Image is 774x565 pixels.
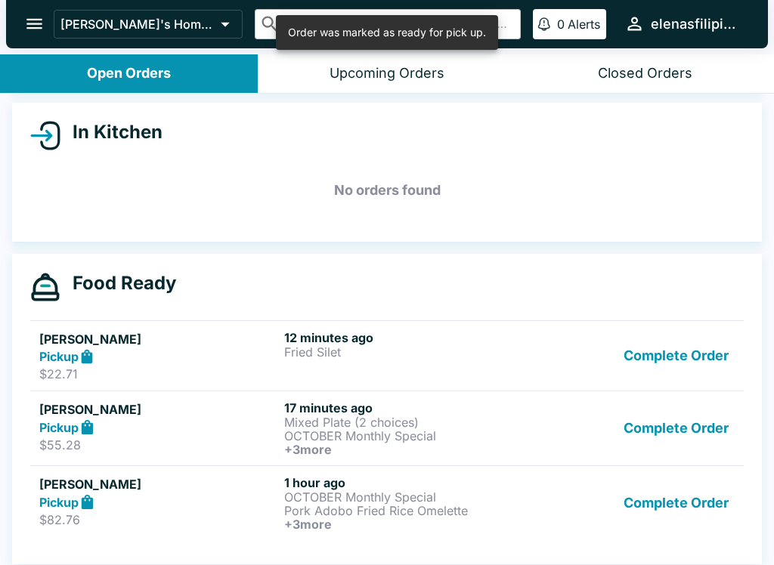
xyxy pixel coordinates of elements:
p: 0 [557,17,565,32]
h4: In Kitchen [60,121,163,144]
p: Alerts [568,17,600,32]
button: elenasfilipinofoods [618,8,750,40]
h5: [PERSON_NAME] [39,475,278,493]
p: $82.76 [39,512,278,527]
div: Closed Orders [598,65,692,82]
h6: + 3 more [284,517,523,531]
button: Complete Order [618,475,735,531]
a: [PERSON_NAME]Pickup$82.761 hour agoOCTOBER Monthly SpecialPork Adobo Fried Rice Omelette+3moreCom... [30,465,744,540]
h5: [PERSON_NAME] [39,400,278,418]
h5: No orders found [30,163,744,218]
button: open drawer [15,5,54,43]
h6: 17 minutes ago [284,400,523,415]
h6: 12 minutes ago [284,330,523,345]
div: elenasfilipinofoods [651,15,744,33]
button: [PERSON_NAME]'s Home of the Finest Filipino Foods [54,10,243,39]
div: Upcoming Orders [330,65,444,82]
p: $55.28 [39,437,278,452]
a: [PERSON_NAME]Pickup$55.2817 minutes agoMixed Plate (2 choices)OCTOBER Monthly Special+3moreComple... [30,391,744,465]
strong: Pickup [39,349,79,364]
h6: + 3 more [284,443,523,456]
p: Pork Adobo Fried Rice Omelette [284,504,523,517]
a: [PERSON_NAME]Pickup$22.7112 minutes agoFried SiletComplete Order [30,320,744,391]
p: Mixed Plate (2 choices) [284,415,523,429]
h6: 1 hour ago [284,475,523,490]
strong: Pickup [39,420,79,435]
p: Fried Silet [284,345,523,359]
p: [PERSON_NAME]'s Home of the Finest Filipino Foods [60,17,215,32]
button: Complete Order [618,400,735,456]
div: Open Orders [87,65,171,82]
div: Order was marked as ready for pick up. [288,20,486,45]
p: OCTOBER Monthly Special [284,490,523,504]
h4: Food Ready [60,272,176,295]
p: $22.71 [39,366,278,381]
p: OCTOBER Monthly Special [284,429,523,443]
strong: Pickup [39,495,79,510]
button: Complete Order [618,330,735,382]
h5: [PERSON_NAME] [39,330,278,348]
